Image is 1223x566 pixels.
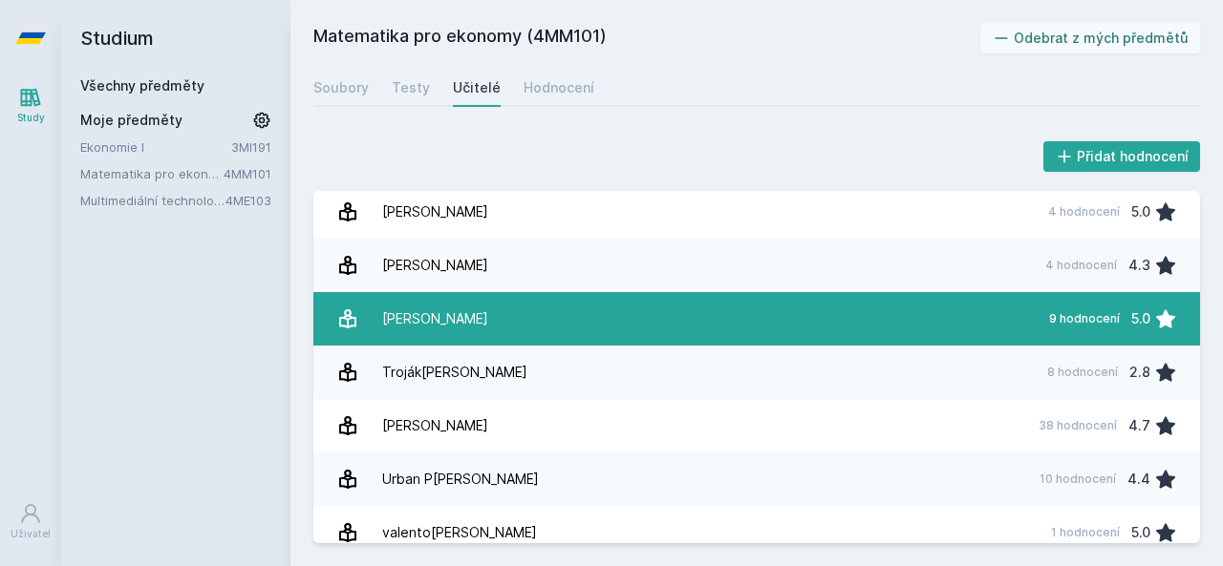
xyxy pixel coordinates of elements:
[1047,365,1118,380] div: 8 hodnocení
[1039,418,1117,433] div: 38 hodnocení
[980,23,1201,53] button: Odebrat z mých předmětů
[382,300,488,338] div: [PERSON_NAME]
[80,111,182,130] span: Moje předměty
[1051,525,1120,540] div: 1 hodnocení
[1131,300,1150,338] div: 5.0
[313,78,369,97] div: Soubory
[392,69,430,107] a: Testy
[80,77,204,94] a: Všechny předměty
[524,78,594,97] div: Hodnocení
[4,76,57,135] a: Study
[524,69,594,107] a: Hodnocení
[80,191,225,210] a: Multimediální technologie
[1048,204,1120,220] div: 4 hodnocení
[1043,141,1201,172] button: Přidat hodnocení
[313,399,1200,452] a: [PERSON_NAME] 38 hodnocení 4.7
[1127,460,1150,498] div: 4.4
[224,166,271,181] a: 4MM101
[382,407,488,445] div: [PERSON_NAME]
[313,292,1200,346] a: [PERSON_NAME] 9 hodnocení 5.0
[1045,258,1117,273] div: 4 hodnocení
[382,514,537,552] div: valento[PERSON_NAME]
[17,111,45,125] div: Study
[382,193,488,231] div: [PERSON_NAME]
[313,239,1200,292] a: [PERSON_NAME] 4 hodnocení 4.3
[313,506,1200,559] a: valento[PERSON_NAME] 1 hodnocení 5.0
[1128,246,1150,284] div: 4.3
[382,246,488,284] div: [PERSON_NAME]
[313,452,1200,506] a: Urban P[PERSON_NAME] 10 hodnocení 4.4
[1049,311,1120,326] div: 9 hodnocení
[313,23,980,53] h2: Matematika pro ekonomy (4MM101)
[313,185,1200,239] a: [PERSON_NAME] 4 hodnocení 5.0
[1129,353,1150,391] div: 2.8
[382,353,527,391] div: Troják[PERSON_NAME]
[1040,472,1116,487] div: 10 hodnocení
[80,164,224,183] a: Matematika pro ekonomy
[453,78,501,97] div: Učitelé
[313,69,369,107] a: Soubory
[382,460,539,498] div: Urban P[PERSON_NAME]
[1131,514,1150,552] div: 5.0
[4,493,57,551] a: Uživatel
[231,139,271,155] a: 3MI191
[453,69,501,107] a: Učitelé
[1128,407,1150,445] div: 4.7
[1131,193,1150,231] div: 5.0
[225,193,271,208] a: 4ME103
[11,527,51,541] div: Uživatel
[80,137,231,157] a: Ekonomie I
[313,346,1200,399] a: Troják[PERSON_NAME] 8 hodnocení 2.8
[392,78,430,97] div: Testy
